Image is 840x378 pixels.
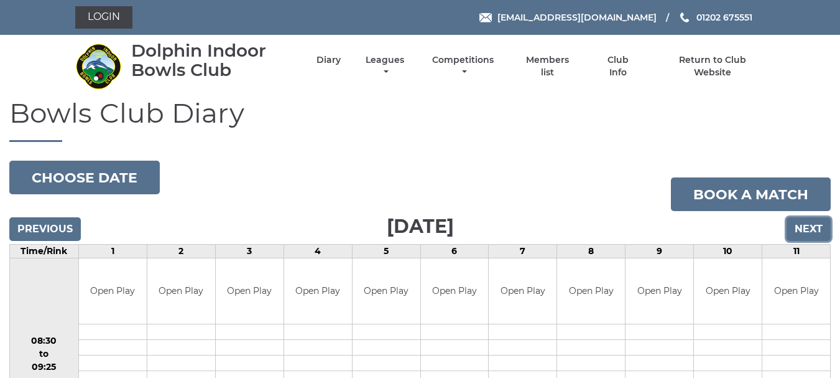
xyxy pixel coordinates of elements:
[9,98,831,142] h1: Bowls Club Diary
[147,245,215,258] td: 2
[762,258,830,324] td: Open Play
[352,245,420,258] td: 5
[557,258,625,324] td: Open Play
[660,54,765,78] a: Return to Club Website
[147,258,215,324] td: Open Play
[215,245,284,258] td: 3
[78,245,147,258] td: 1
[79,258,147,324] td: Open Play
[284,245,352,258] td: 4
[131,41,295,80] div: Dolphin Indoor Bowls Club
[762,245,831,258] td: 11
[696,12,752,23] span: 01202 675551
[625,245,694,258] td: 9
[479,13,492,22] img: Email
[10,245,79,258] td: Time/Rink
[557,245,625,258] td: 8
[671,177,831,211] a: Book a match
[694,245,762,258] td: 10
[421,258,489,324] td: Open Play
[787,217,831,241] input: Next
[75,6,132,29] a: Login
[497,12,657,23] span: [EMAIL_ADDRESS][DOMAIN_NAME]
[284,258,352,324] td: Open Play
[9,217,81,241] input: Previous
[678,11,752,24] a: Phone us 01202 675551
[489,245,557,258] td: 7
[430,54,497,78] a: Competitions
[216,258,284,324] td: Open Play
[316,54,341,66] a: Diary
[75,43,122,90] img: Dolphin Indoor Bowls Club
[519,54,576,78] a: Members list
[479,11,657,24] a: Email [EMAIL_ADDRESS][DOMAIN_NAME]
[420,245,489,258] td: 6
[489,258,556,324] td: Open Play
[9,161,160,194] button: Choose date
[694,258,762,324] td: Open Play
[362,54,407,78] a: Leagues
[353,258,420,324] td: Open Play
[680,12,689,22] img: Phone us
[598,54,639,78] a: Club Info
[625,258,693,324] td: Open Play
